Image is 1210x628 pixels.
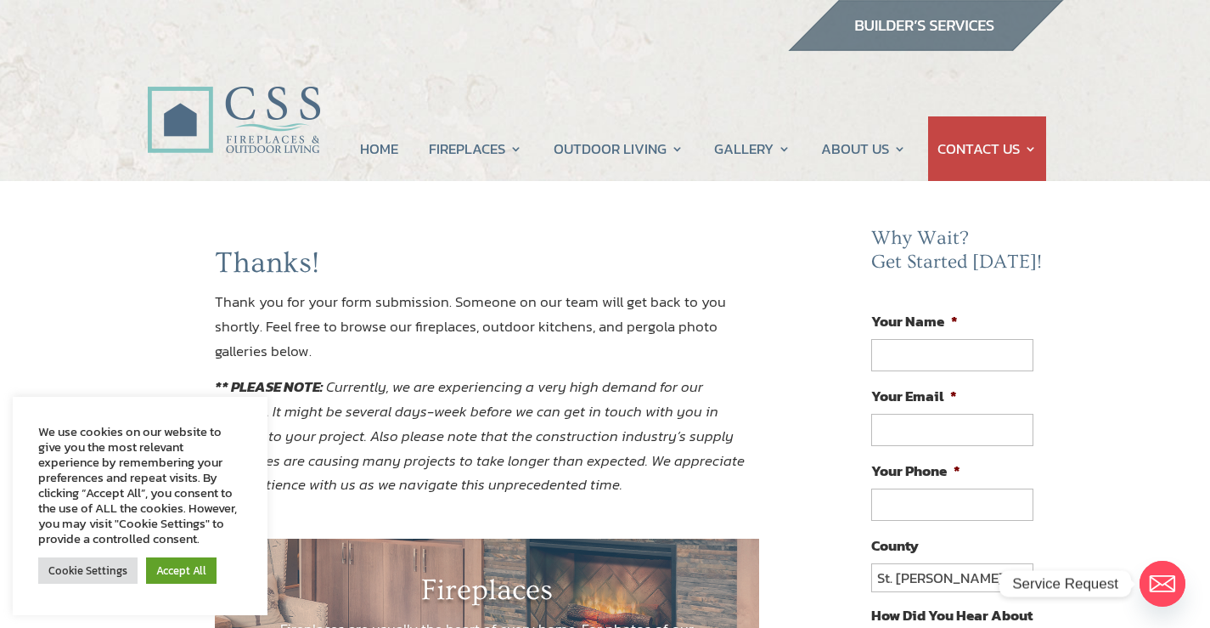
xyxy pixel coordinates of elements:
label: County [871,536,919,555]
strong: ** PLEASE NOTE: [215,376,323,398]
a: ABOUT US [821,116,906,181]
a: HOME [360,116,398,181]
h2: Why Wait? Get Started [DATE]! [871,227,1046,282]
label: Your Name [871,312,958,331]
a: Cookie Settings [38,557,138,584]
div: We use cookies on our website to give you the most relevant experience by remembering your prefer... [38,424,242,546]
em: Currently, we are experiencing a very high demand for our services. It might be several days-week... [215,376,745,496]
h1: Fireplaces [266,573,709,617]
label: Your Email [871,387,957,405]
a: builder services construction supply [787,35,1064,57]
h1: Thanks! [215,246,760,290]
a: Accept All [146,557,217,584]
img: CSS Fireplaces & Outdoor Living (Formerly Construction Solutions & Supply)- Jacksonville Ormond B... [147,39,320,162]
a: OUTDOOR LIVING [554,116,684,181]
a: FIREPLACES [429,116,522,181]
a: CONTACT US [937,116,1037,181]
a: Email [1140,561,1185,607]
p: Thank you for your form submission. Someone on our team will get back to you shortly. Feel free t... [215,290,760,364]
a: GALLERY [714,116,791,181]
label: Your Phone [871,461,960,480]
